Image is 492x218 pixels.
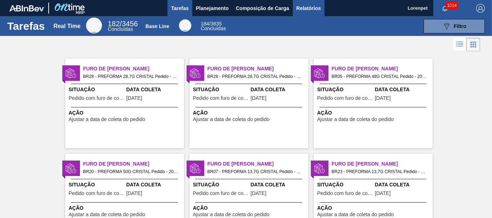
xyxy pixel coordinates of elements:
span: Situação [193,181,249,189]
span: Ajustar a data de coleta do pedido [317,212,394,217]
img: status [66,68,76,79]
span: Furo de Coleta [83,160,184,168]
span: Planejamento [196,4,229,13]
span: Data Coleta [251,86,307,93]
span: 19/08/2025 [126,96,142,101]
span: Furo de Coleta [207,65,308,73]
span: Pedido com furo de coleta [317,96,373,101]
img: status [190,163,201,174]
span: BR07 - PREFORMA 13,7G CRISTAL Pedido - 2020027 [207,168,303,176]
span: Situação [69,86,125,93]
span: Ajustar a data de coleta do pedido [69,212,146,217]
span: Pedido com furo de coleta [69,191,125,196]
span: Composição de Carga [236,4,289,13]
span: Situação [317,86,373,93]
img: status [314,163,325,174]
span: Ação [317,109,431,117]
div: Real Time [53,23,80,29]
span: 182 [108,20,120,28]
div: Base Line [201,22,226,31]
span: Ajustar a data de coleta do pedido [193,212,270,217]
img: Logout [476,4,485,13]
button: Filtro [424,19,485,33]
span: Situação [69,181,125,189]
span: 03/09/2025 [126,191,142,196]
span: 1014 [446,1,458,9]
img: status [66,163,76,174]
span: / 3456 [108,20,138,28]
span: Data Coleta [251,181,307,189]
span: 184 [201,21,209,27]
span: Situação [193,86,249,93]
span: Pedido com furo de coleta [193,96,249,101]
span: Data Coleta [375,181,431,189]
span: 25/08/2025 [375,96,391,101]
span: Filtro [454,23,466,29]
span: Concluídas [201,25,226,31]
span: BR20 - PREFORMA 50G CRISTAL Pedido - 2020038 [83,168,178,176]
span: 25/08/2025 [375,191,391,196]
span: 03/09/2025 [251,96,267,101]
div: Real Time [86,18,102,33]
span: Ação [193,109,307,117]
span: BR23 - PREFORMA 13,7G CRISTAL Pedido - 1998320 [332,168,427,176]
span: Furo de Coleta [332,160,433,168]
img: status [314,68,325,79]
div: Real Time [108,21,138,32]
span: BR05 - PREFORMA 48G CRISTAL Pedido - 2010864 [332,73,427,80]
span: / 3635 [201,21,222,27]
div: Visão em Lista [453,38,466,51]
span: Data Coleta [126,181,182,189]
span: Furo de Coleta [83,65,184,73]
span: Furo de Coleta [207,160,308,168]
span: Pedido com furo de coleta [193,191,249,196]
span: Pedido com furo de coleta [69,96,125,101]
span: Tarefas [171,4,189,13]
span: Ação [317,204,431,212]
span: Ajustar a data de coleta do pedido [193,117,270,122]
span: Data Coleta [126,86,182,93]
span: Pedido com furo de coleta [317,191,373,196]
span: 03/09/2025 [251,191,267,196]
span: Concluídas [108,26,133,32]
div: Base Line [179,19,191,32]
span: Data Coleta [375,86,431,93]
img: status [190,68,201,79]
span: Situação [317,181,373,189]
img: TNhmsLtSVTkK8tSr43FrP2fwEKptu5GPRR3wAAAABJRU5ErkJggg== [9,5,44,11]
span: Relatórios [296,4,321,13]
span: Ajustar a data de coleta do pedido [317,117,394,122]
span: Ação [193,204,307,212]
span: Furo de Coleta [332,65,433,73]
span: BR28 - PREFORMA 28,7G CRISTAL Pedido - 2017326 [207,73,303,80]
button: Notificações [433,3,456,13]
span: BR28 - PREFORMA 28,7G CRISTAL Pedido - 2003084 [83,73,178,80]
div: Base Line [146,23,169,29]
h1: Tarefas [7,22,45,30]
div: Visão em Cards [466,38,480,51]
span: Ação [69,204,182,212]
span: Ação [69,109,182,117]
span: Ajustar a data de coleta do pedido [69,117,146,122]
